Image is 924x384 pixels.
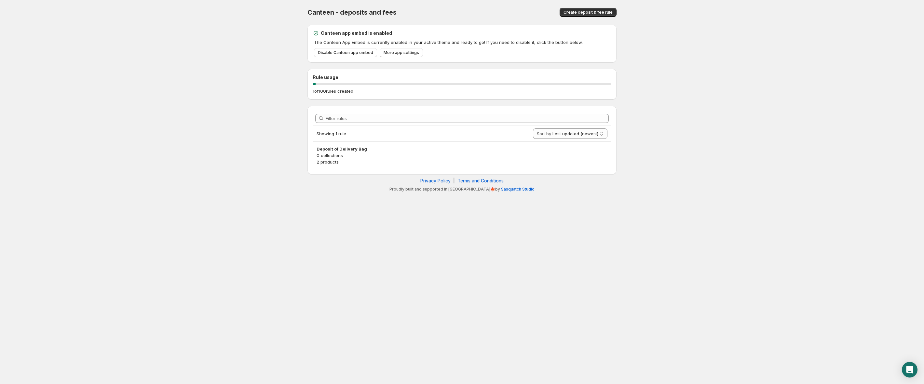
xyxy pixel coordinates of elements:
a: Terms and Conditions [457,178,504,183]
p: 0 collections [317,152,607,159]
button: Create deposit & fee rule [560,8,617,17]
span: More app settings [384,50,419,55]
input: Filter rules [326,114,609,123]
p: Proudly built and supported in [GEOGRAPHIC_DATA]🍁by [311,187,613,192]
span: Disable Canteen app embed [318,50,373,55]
span: Canteen - deposits and fees [307,8,397,16]
a: Privacy Policy [420,178,451,183]
h3: Deposit of Delivery Bag [317,146,607,152]
p: The Canteen App Embed is currently enabled in your active theme and ready to go! If you need to d... [314,39,611,46]
p: 2 products [317,159,607,165]
a: More app settings [380,48,423,57]
h2: Rule usage [313,74,611,81]
div: Open Intercom Messenger [902,362,917,377]
a: Disable Canteen app embed [314,48,377,57]
h2: Canteen app embed is enabled [321,30,392,36]
a: Sasquatch Studio [501,187,535,192]
span: Showing 1 rule [317,131,346,136]
span: Create deposit & fee rule [564,10,613,15]
span: | [453,178,455,183]
p: 1 of 100 rules created [313,88,353,94]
